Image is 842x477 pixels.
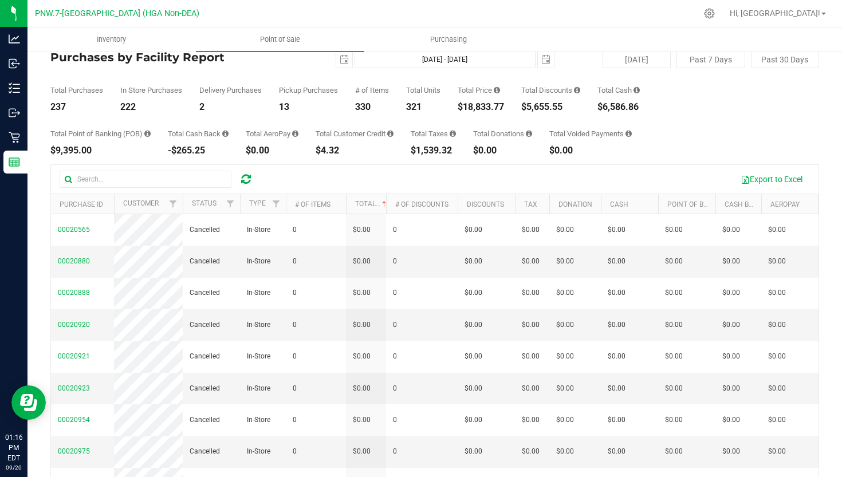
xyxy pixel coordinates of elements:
span: $0.00 [722,320,740,330]
span: Inventory [81,34,141,45]
a: Status [192,199,217,207]
span: Cancelled [190,446,220,457]
span: $0.00 [768,351,786,362]
div: Manage settings [702,8,717,19]
button: Export to Excel [733,169,810,189]
span: In-Store [247,351,270,362]
inline-svg: Inbound [9,58,20,69]
div: Total Purchases [50,86,103,94]
div: $0.00 [473,146,532,155]
span: $0.00 [722,351,740,362]
div: Total Donations [473,130,532,137]
span: $0.00 [768,256,786,267]
inline-svg: Inventory [9,82,20,94]
span: select [336,52,352,68]
span: 0 [293,224,297,235]
a: Tax [524,200,537,208]
i: Sum of the total prices of all purchases in the date range. [494,86,500,94]
h4: Purchases by Facility Report [50,51,306,64]
span: $0.00 [522,351,540,362]
span: $0.00 [608,446,625,457]
span: $0.00 [768,383,786,394]
span: $0.00 [556,224,574,235]
a: Point of Banking (POB) [667,200,749,208]
button: [DATE] [603,51,671,68]
span: 00020920 [58,321,90,329]
a: Purchasing [364,27,533,52]
span: Cancelled [190,287,220,298]
span: 00020888 [58,289,90,297]
span: $0.00 [608,415,625,425]
span: $0.00 [353,287,371,298]
span: $0.00 [556,287,574,298]
span: 00020923 [58,384,90,392]
p: 09/20 [5,463,22,472]
i: Sum of the successful, non-voided payments using account credit for all purchases in the date range. [387,130,394,137]
span: Purchasing [415,34,482,45]
a: Discounts [467,200,504,208]
span: $0.00 [665,287,683,298]
span: 0 [293,446,297,457]
span: PNW.7-[GEOGRAPHIC_DATA] (HGA Non-DEA) [35,9,199,18]
a: Filter [164,194,183,214]
span: $0.00 [722,446,740,457]
span: $0.00 [608,256,625,267]
span: $0.00 [465,224,482,235]
span: In-Store [247,256,270,267]
div: In Store Purchases [120,86,182,94]
span: $0.00 [465,383,482,394]
span: $0.00 [353,383,371,394]
a: Filter [267,194,286,214]
span: Hi, [GEOGRAPHIC_DATA]! [730,9,820,18]
span: $0.00 [556,320,574,330]
span: Cancelled [190,383,220,394]
a: Type [249,199,266,207]
span: 0 [393,287,397,298]
span: $0.00 [665,320,683,330]
span: $0.00 [522,320,540,330]
div: 237 [50,103,103,112]
span: In-Store [247,383,270,394]
span: $0.00 [556,446,574,457]
span: $0.00 [522,383,540,394]
a: Filter [221,194,240,214]
span: $0.00 [768,415,786,425]
div: $9,395.00 [50,146,151,155]
a: AeroPay [770,200,800,208]
a: # of Items [295,200,330,208]
span: 0 [293,351,297,362]
span: 0 [393,446,397,457]
iframe: Resource center [11,385,46,420]
span: $0.00 [353,351,371,362]
a: Total [355,200,389,208]
div: Delivery Purchases [199,86,262,94]
button: Past 30 Days [751,51,819,68]
a: # of Discounts [395,200,448,208]
span: $0.00 [722,383,740,394]
span: $0.00 [608,383,625,394]
div: 222 [120,103,182,112]
span: $0.00 [722,256,740,267]
span: $0.00 [665,383,683,394]
span: $0.00 [665,351,683,362]
a: Donation [558,200,592,208]
span: 00020880 [58,257,90,265]
span: 0 [293,287,297,298]
div: $0.00 [246,146,298,155]
span: $0.00 [665,446,683,457]
span: 0 [293,383,297,394]
i: Sum of all voided payment transaction amounts, excluding tips and transaction fees, for all purch... [625,130,632,137]
span: $0.00 [768,320,786,330]
span: 00020921 [58,352,90,360]
span: 00020975 [58,447,90,455]
div: Total Units [406,86,440,94]
div: Total Point of Banking (POB) [50,130,151,137]
div: Total Price [458,86,504,94]
span: $0.00 [608,320,625,330]
span: In-Store [247,415,270,425]
div: Total Cash [597,86,640,94]
span: select [538,52,554,68]
div: Pickup Purchases [279,86,338,94]
div: Total AeroPay [246,130,298,137]
i: Sum of the successful, non-voided point-of-banking payment transactions, both via payment termina... [144,130,151,137]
